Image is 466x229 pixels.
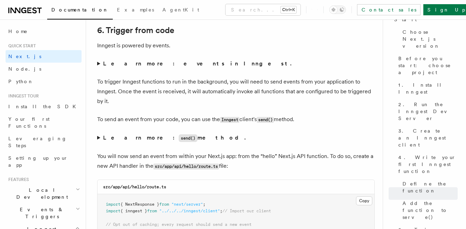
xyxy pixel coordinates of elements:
[117,7,154,13] span: Examples
[97,59,375,69] summary: Learn more: events in Inngest.
[97,25,174,35] a: 6. Trigger from code
[147,208,157,213] span: from
[398,127,458,148] span: 3. Create an Inngest client
[103,134,247,141] strong: Learn more: method.
[8,66,41,72] span: Node.js
[329,6,346,14] button: Toggle dark mode
[6,43,36,49] span: Quick start
[6,187,76,200] span: Local Development
[8,79,34,84] span: Python
[97,133,375,143] summary: Learn more:send()method.
[159,202,169,207] span: from
[226,4,300,15] button: Search...Ctrl+K
[162,7,199,13] span: AgentKit
[6,203,82,223] button: Events & Triggers
[6,93,39,99] span: Inngest tour
[8,104,80,109] span: Install the SDK
[400,26,458,52] a: Choose Next.js version
[400,197,458,223] a: Add the function to serve()
[8,28,28,35] span: Home
[47,2,113,19] a: Documentation
[159,208,220,213] span: "../../../inngest/client"
[400,177,458,197] a: Define the function
[6,184,82,203] button: Local Development
[120,202,159,207] span: { NextResponse }
[6,132,82,152] a: Leveraging Steps
[106,208,120,213] span: import
[396,98,458,125] a: 2. Run the Inngest Dev Server
[6,206,76,220] span: Events & Triggers
[220,117,239,123] code: Inngest
[8,136,67,148] span: Leveraging Steps
[398,55,458,76] span: Before you start: choose a project
[158,2,203,19] a: AgentKit
[398,101,458,122] span: 2. Run the Inngest Dev Server
[6,177,29,182] span: Features
[97,77,375,106] p: To trigger Inngest functions to run in the background, you will need to send events from your app...
[103,184,166,189] code: src/app/api/hello/route.ts
[106,222,252,227] span: // Opt out of caching; every request should send a new event
[97,114,375,125] p: To send an event from your code, you can use the client's method.
[113,2,158,19] a: Examples
[120,208,147,213] span: { inngest }
[222,208,271,213] span: // Import our client
[6,63,82,75] a: Node.js
[281,6,296,13] kbd: Ctrl+K
[6,25,82,38] a: Home
[171,202,203,207] span: "next/server"
[357,4,421,15] a: Contact sales
[97,151,375,171] p: You will now send an event from within your Next.js app: from the “hello” Next.js API function. T...
[398,81,458,95] span: 1. Install Inngest
[356,196,372,205] button: Copy
[403,200,458,221] span: Add the function to serve()
[396,151,458,177] a: 4. Write your first Inngest function
[396,125,458,151] a: 3. Create an Inngest client
[153,164,219,169] code: src/app/api/hello/route.ts
[103,60,293,67] strong: Learn more: events in Inngest.
[257,117,274,123] code: send()
[6,113,82,132] a: Your first Functions
[179,134,197,142] code: send()
[403,180,458,194] span: Define the function
[6,100,82,113] a: Install the SDK
[97,41,375,50] p: Inngest is powered by events.
[403,29,458,49] span: Choose Next.js version
[6,50,82,63] a: Next.js
[396,52,458,79] a: Before you start: choose a project
[6,152,82,171] a: Setting up your app
[8,155,68,168] span: Setting up your app
[51,7,109,13] span: Documentation
[396,79,458,98] a: 1. Install Inngest
[8,116,50,129] span: Your first Functions
[203,202,205,207] span: ;
[6,75,82,88] a: Python
[398,154,458,175] span: 4. Write your first Inngest function
[8,54,41,59] span: Next.js
[106,202,120,207] span: import
[220,208,222,213] span: ;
